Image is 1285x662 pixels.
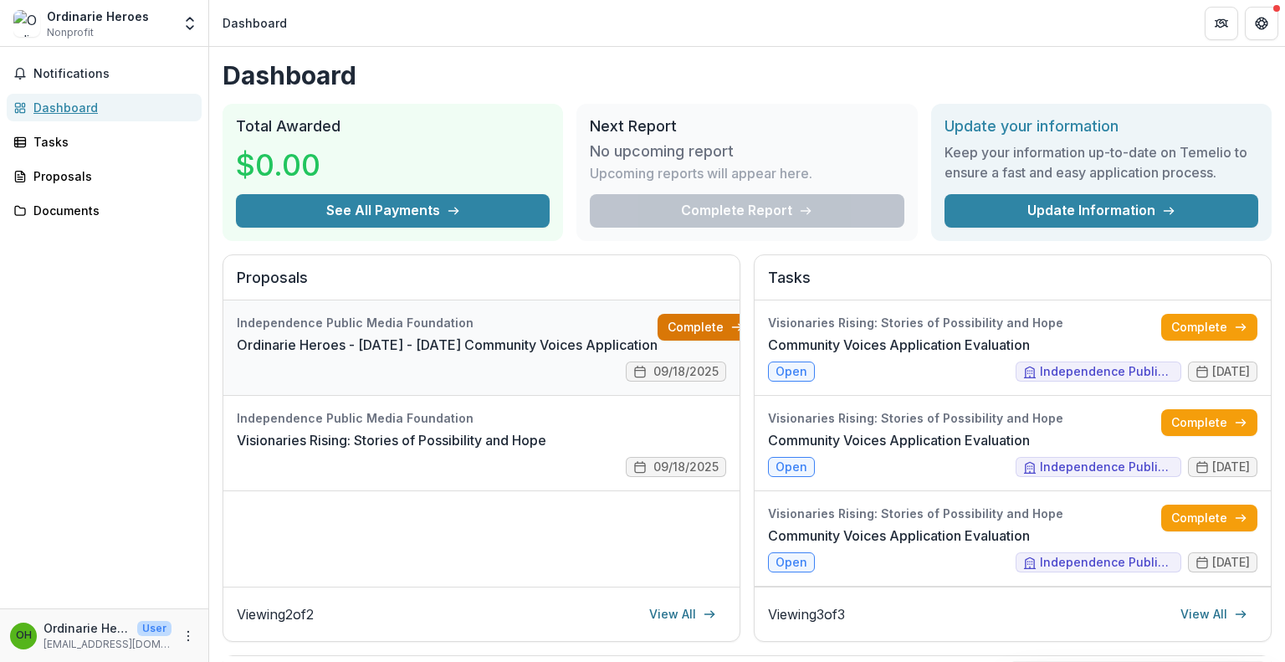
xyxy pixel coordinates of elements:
[47,25,94,40] span: Nonprofit
[945,142,1258,182] h3: Keep your information up-to-date on Temelio to ensure a fast and easy application process.
[590,142,734,161] h3: No upcoming report
[7,162,202,190] a: Proposals
[236,142,361,187] h3: $0.00
[237,335,658,355] a: Ordinarie Heroes - [DATE] - [DATE] Community Voices Application
[33,202,188,219] div: Documents
[590,117,904,136] h2: Next Report
[236,194,550,228] button: See All Payments
[216,11,294,35] nav: breadcrumb
[7,94,202,121] a: Dashboard
[33,67,195,81] span: Notifications
[33,133,188,151] div: Tasks
[945,117,1258,136] h2: Update your information
[178,626,198,646] button: More
[16,630,32,641] div: Ordinarie Heroes
[945,194,1258,228] a: Update Information
[1161,314,1257,341] a: Complete
[768,604,845,624] p: Viewing 3 of 3
[1245,7,1278,40] button: Get Help
[44,619,131,637] p: Ordinarie Heroes
[1205,7,1238,40] button: Partners
[47,8,149,25] div: Ordinarie Heroes
[768,335,1030,355] a: Community Voices Application Evaluation
[1161,409,1257,436] a: Complete
[768,269,1257,300] h2: Tasks
[33,167,188,185] div: Proposals
[178,7,202,40] button: Open entity switcher
[7,128,202,156] a: Tasks
[223,60,1272,90] h1: Dashboard
[236,117,550,136] h2: Total Awarded
[658,314,754,341] a: Complete
[7,60,202,87] button: Notifications
[237,604,314,624] p: Viewing 2 of 2
[1170,601,1257,628] a: View All
[137,621,172,636] p: User
[1161,505,1257,531] a: Complete
[7,197,202,224] a: Documents
[13,10,40,37] img: Ordinarie Heroes
[237,430,546,450] a: Visionaries Rising: Stories of Possibility and Hope
[33,99,188,116] div: Dashboard
[639,601,726,628] a: View All
[590,163,812,183] p: Upcoming reports will appear here.
[44,637,172,652] p: [EMAIL_ADDRESS][DOMAIN_NAME]
[768,526,1030,546] a: Community Voices Application Evaluation
[237,269,726,300] h2: Proposals
[768,430,1030,450] a: Community Voices Application Evaluation
[223,14,287,32] div: Dashboard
